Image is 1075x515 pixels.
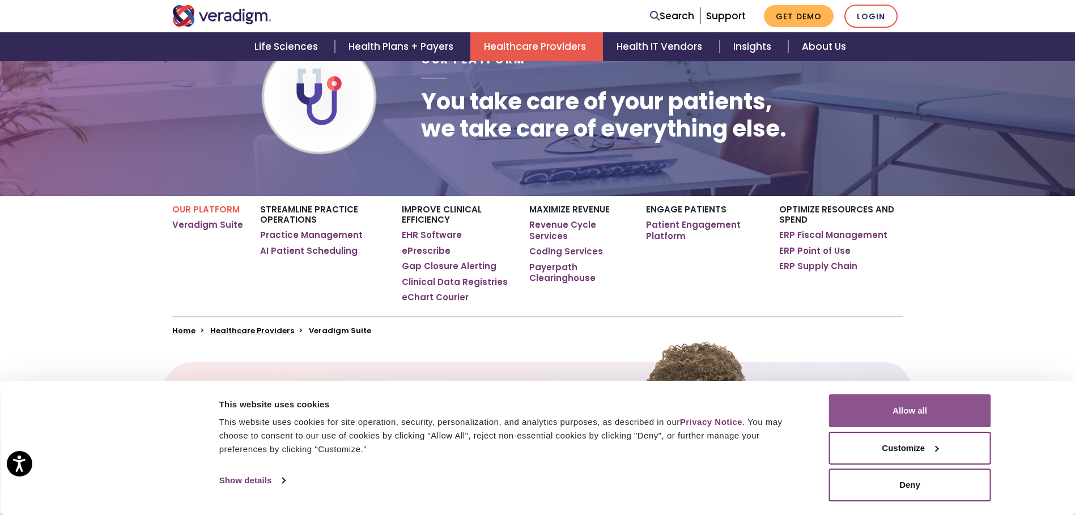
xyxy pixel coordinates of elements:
[529,246,603,257] a: Coding Services
[402,292,469,303] a: eChart Courier
[844,5,898,28] a: Login
[603,32,719,61] a: Health IT Vendors
[260,245,358,257] a: AI Patient Scheduling
[402,245,451,257] a: ePrescribe
[172,219,243,231] a: Veradigm Suite
[260,229,363,241] a: Practice Management
[421,88,787,142] h1: You take care of your patients, we take care of everything else.
[764,5,834,27] a: Get Demo
[706,9,746,23] a: Support
[779,245,851,257] a: ERP Point of Use
[402,229,462,241] a: EHR Software
[172,325,196,336] a: Home
[219,472,285,489] a: Show details
[650,8,694,24] a: Search
[529,219,628,241] a: Revenue Cycle Services
[172,5,271,27] img: Veradigm logo
[335,32,470,61] a: Health Plans + Payers
[720,32,788,61] a: Insights
[529,262,628,284] a: Payerpath Clearinghouse
[219,415,804,456] div: This website uses cookies for site operation, security, personalization, and analytics purposes, ...
[402,261,496,272] a: Gap Closure Alerting
[470,32,603,61] a: Healthcare Providers
[829,394,991,427] button: Allow all
[829,432,991,465] button: Customize
[219,398,804,411] div: This website uses cookies
[646,219,762,241] a: Patient Engagement Platform
[857,433,1061,501] iframe: Drift Chat Widget
[241,32,335,61] a: Life Sciences
[779,229,887,241] a: ERP Fiscal Management
[680,417,742,427] a: Privacy Notice
[829,469,991,501] button: Deny
[421,52,526,67] span: Our Platform
[779,261,857,272] a: ERP Supply Chain
[210,325,294,336] a: Healthcare Providers
[788,32,860,61] a: About Us
[402,276,508,288] a: Clinical Data Registries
